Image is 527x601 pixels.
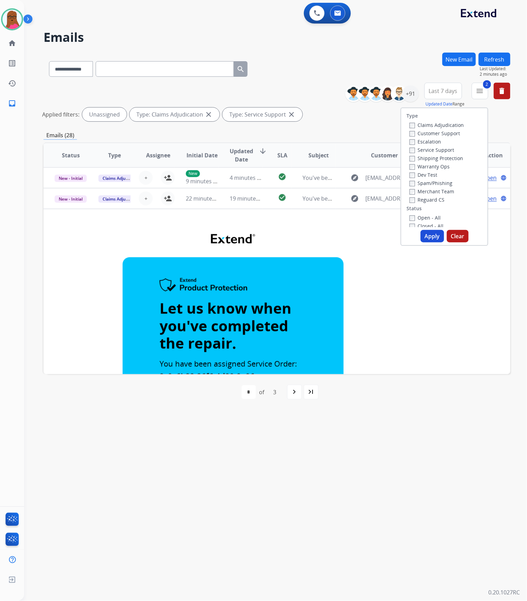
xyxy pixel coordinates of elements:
[410,189,415,195] input: Merchant Team
[410,197,415,203] input: Reguard CS
[410,122,464,128] label: Claims Adjudication
[483,194,497,203] span: Open
[8,39,16,47] mat-icon: home
[303,195,518,202] span: You've been assigned a new service order: 9c0c6b28-26f6-4d90-9a96-ca1667fda4b0
[144,174,147,182] span: +
[366,174,412,182] span: [EMAIL_ADDRESS][DOMAIN_NAME]
[501,195,507,202] mat-icon: language
[410,172,438,178] label: Dev Test
[410,223,444,229] label: Closed - All
[410,123,415,128] input: Claims Adjudication
[410,139,415,145] input: Escalation
[421,230,444,242] button: Apply
[130,108,220,121] div: Type: Claims Adjudication
[351,194,359,203] mat-icon: explore
[410,163,450,170] label: Warranty Ops
[144,194,147,203] span: +
[98,195,146,203] span: Claims Adjudication
[467,143,510,167] th: Action
[164,194,172,203] mat-icon: person_add
[483,80,491,89] span: 2
[410,196,445,203] label: Reguard CS
[259,147,267,155] mat-icon: arrow_downward
[146,151,170,159] span: Assignee
[160,358,297,369] span: You have been assigned Service Order:
[410,138,441,145] label: Escalation
[479,53,510,66] button: Refresh
[268,385,282,399] div: 3
[164,174,172,182] mat-icon: person_add
[366,194,412,203] span: [EMAIL_ADDRESS][DOMAIN_NAME]
[410,215,415,221] input: Open - All
[407,205,422,212] label: Status
[160,298,291,353] strong: Let us know when you've completed the repair.
[186,177,223,185] span: 9 minutes ago
[62,151,80,159] span: Status
[303,174,522,182] span: You've been assigned a new service order: 411481de-a841-4e15-bd75-6aaaa5977a0b
[410,181,415,186] input: Spam/Phishing
[44,30,510,44] h2: Emails
[410,148,415,153] input: Service Support
[230,147,253,164] span: Updated Date
[186,170,200,177] p: New
[489,589,520,597] p: 0.20.1027RC
[108,151,121,159] span: Type
[371,151,398,159] span: Customer
[447,230,469,242] button: Clear
[278,173,286,181] mat-icon: check_circle
[230,174,267,182] span: 4 minutes ago
[44,131,77,140] p: Emails (28)
[309,151,329,159] span: Subject
[410,188,454,195] label: Merchant Team
[139,192,153,205] button: +
[426,101,465,107] span: Range
[186,195,226,202] span: 22 minutes ago
[351,174,359,182] mat-icon: explore
[410,224,415,229] input: Closed - All
[410,156,415,161] input: Shipping Protection
[160,278,248,293] img: Extend Product Protection
[442,53,476,66] button: New Email
[139,171,153,185] button: +
[498,87,506,95] mat-icon: delete
[410,131,415,137] input: Customer Support
[480,66,510,72] span: Last Updated:
[8,79,16,87] mat-icon: history
[410,180,453,186] label: Spam/Phishing
[237,65,245,73] mat-icon: search
[82,108,127,121] div: Unassigned
[307,388,315,396] mat-icon: last_page
[278,193,286,202] mat-icon: check_circle
[222,108,303,121] div: Type: Service Support
[483,174,497,182] span: Open
[98,175,146,182] span: Claims Adjudication
[160,371,257,390] strong: 9c0c6b28-26f6-4d90-9a96-ca1667fda4b0
[42,110,79,119] p: Applied filters:
[410,214,441,221] label: Open - All
[424,83,462,99] button: Last 7 days
[402,85,419,102] div: +91
[429,90,458,92] span: Last 7 days
[204,110,213,119] mat-icon: close
[55,175,87,182] span: New - Initial
[290,388,299,396] mat-icon: navigate_next
[8,59,16,67] mat-icon: list_alt
[476,87,484,95] mat-icon: menu
[472,83,488,99] button: 2
[410,173,415,178] input: Dev Test
[259,388,265,396] div: of
[8,99,16,108] mat-icon: inbox
[230,195,270,202] span: 19 minutes ago
[410,164,415,170] input: Warranty Ops
[287,110,296,119] mat-icon: close
[407,112,418,119] label: Type
[480,72,510,77] span: 2 minutes ago
[186,151,218,159] span: Initial Date
[410,155,463,161] label: Shipping Protection
[2,10,22,29] img: avatar
[410,147,454,153] label: Service Support
[55,195,87,203] span: New - Initial
[211,234,255,243] img: Extend Logo
[277,151,287,159] span: SLA
[501,175,507,181] mat-icon: language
